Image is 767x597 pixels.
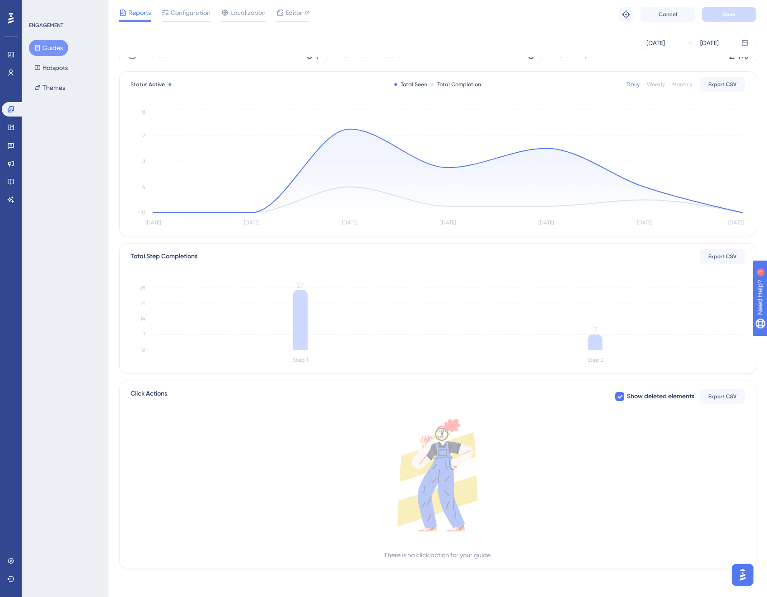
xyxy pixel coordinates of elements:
button: Guides [29,40,68,56]
tspan: [DATE] [637,219,652,226]
tspan: Step 1 [293,357,308,363]
button: Hotspots [29,60,73,76]
tspan: [DATE] [440,219,456,226]
tspan: 28 [140,285,145,291]
tspan: [DATE] [728,219,744,226]
div: Total Seen [394,81,427,88]
button: Cancel [641,7,695,22]
tspan: 7 [143,331,145,338]
button: Themes [29,79,70,96]
button: Export CSV [700,249,745,264]
div: There is no click action for your guide. [384,550,491,560]
tspan: [DATE] [538,219,554,226]
tspan: Step 2 [587,357,603,363]
span: Export CSV [708,253,737,260]
span: Reports [128,7,151,18]
span: Cancel [659,11,677,18]
span: Save [723,11,735,18]
tspan: 16 [141,109,145,115]
span: Click Actions [131,388,167,405]
tspan: 27 [297,281,304,289]
tspan: [DATE] [342,219,357,226]
div: Daily [627,81,640,88]
tspan: [DATE] [244,219,259,226]
div: Monthly [672,81,692,88]
span: Show deleted elements [627,391,694,402]
span: Active [149,81,165,88]
div: [DATE] [700,37,719,48]
tspan: 7 [594,326,597,334]
tspan: [DATE] [145,219,161,226]
div: Total Step Completions [131,251,197,262]
tspan: 12 [141,132,145,139]
iframe: UserGuiding AI Assistant Launcher [729,561,756,588]
span: Localization [230,7,266,18]
span: Export CSV [708,393,737,400]
div: Weekly [647,81,665,88]
tspan: 0 [142,347,145,353]
div: 1 [63,5,65,12]
button: Save [702,7,756,22]
tspan: 0 [142,210,145,216]
span: Status: [131,81,165,88]
tspan: 8 [142,158,145,164]
span: Need Help? [21,2,56,13]
div: [DATE] [646,37,665,48]
button: Export CSV [700,389,745,404]
tspan: 4 [142,184,145,190]
tspan: 14 [140,316,145,322]
div: Total Completion [431,81,481,88]
span: Configuration [171,7,210,18]
span: Editor [285,7,302,18]
tspan: 21 [141,300,145,307]
div: ENGAGEMENT [29,22,63,29]
span: Export CSV [708,81,737,88]
button: Export CSV [700,77,745,92]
